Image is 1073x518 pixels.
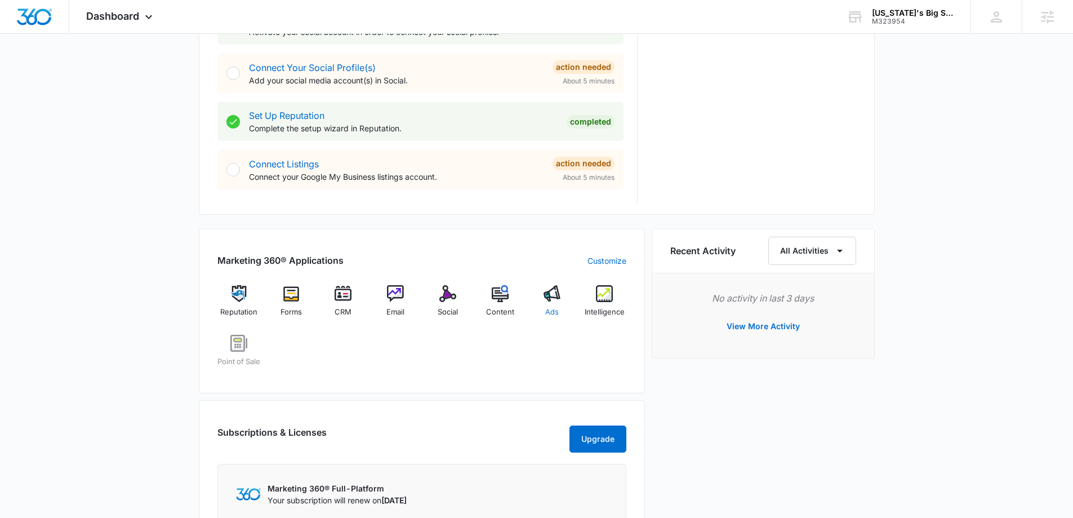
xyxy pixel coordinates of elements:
[249,62,376,73] a: Connect Your Social Profile(s)
[569,426,626,453] button: Upgrade
[872,8,954,17] div: account name
[768,237,856,265] button: All Activities
[374,285,417,326] a: Email
[567,115,615,129] div: Completed
[872,17,954,25] div: account id
[268,482,407,494] p: Marketing 360® Full-Platform
[335,307,351,318] span: CRM
[236,488,261,500] img: Marketing 360 Logo
[249,122,558,134] p: Complete the setup wizard in Reputation.
[583,285,626,326] a: Intelligence
[438,307,458,318] span: Social
[381,495,407,505] span: [DATE]
[249,110,324,121] a: Set Up Reputation
[386,307,404,318] span: Email
[269,285,313,326] a: Forms
[322,285,365,326] a: CRM
[217,285,261,326] a: Reputation
[86,10,139,22] span: Dashboard
[281,307,302,318] span: Forms
[486,307,514,318] span: Content
[249,74,544,86] p: Add your social media account(s) in Social.
[715,313,811,340] button: View More Activity
[217,356,260,368] span: Point of Sale
[249,158,319,170] a: Connect Listings
[220,307,257,318] span: Reputation
[217,426,327,448] h2: Subscriptions & Licenses
[268,494,407,506] p: Your subscription will renew on
[563,76,615,86] span: About 5 minutes
[249,171,544,183] p: Connect your Google My Business listings account.
[563,172,615,183] span: About 5 minutes
[217,335,261,375] a: Point of Sale
[531,285,574,326] a: Ads
[217,254,344,267] h2: Marketing 360® Applications
[670,291,856,305] p: No activity in last 3 days
[585,307,625,318] span: Intelligence
[553,157,615,170] div: Action Needed
[545,307,559,318] span: Ads
[553,60,615,74] div: Action Needed
[670,244,736,258] h6: Recent Activity
[426,285,470,326] a: Social
[587,255,626,267] a: Customize
[478,285,522,326] a: Content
